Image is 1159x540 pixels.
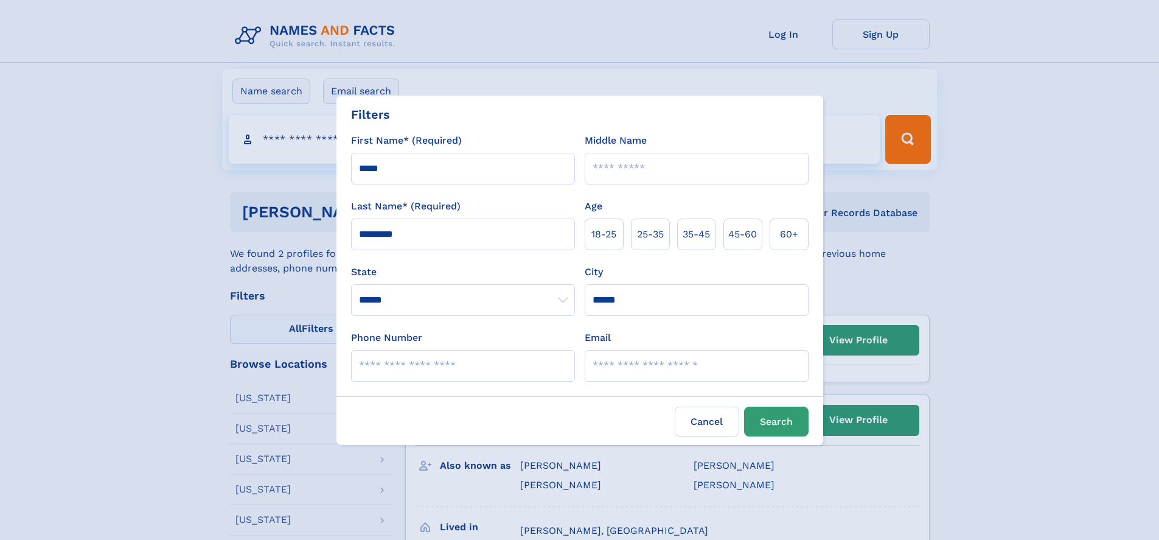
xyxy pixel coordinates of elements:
[351,265,575,279] label: State
[585,133,647,148] label: Middle Name
[591,227,616,242] span: 18‑25
[744,407,809,437] button: Search
[351,199,461,214] label: Last Name* (Required)
[351,105,390,124] div: Filters
[637,227,664,242] span: 25‑35
[585,265,603,279] label: City
[780,227,798,242] span: 60+
[351,331,422,345] label: Phone Number
[585,331,611,345] label: Email
[675,407,739,437] label: Cancel
[683,227,710,242] span: 35‑45
[585,199,602,214] label: Age
[351,133,462,148] label: First Name* (Required)
[728,227,757,242] span: 45‑60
